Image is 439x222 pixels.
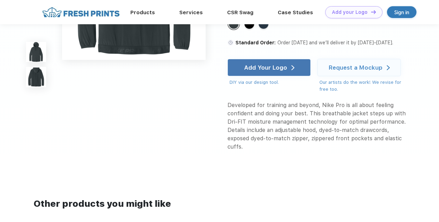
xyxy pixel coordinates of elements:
[40,6,122,18] img: fo%20logo%202.webp
[291,65,294,70] img: white arrow
[329,64,382,71] div: Request a Mockup
[230,79,311,86] div: DIY via our design tool.
[34,197,405,211] div: Other products you might like
[179,9,203,16] a: Services
[371,10,376,14] img: DT
[387,65,390,70] img: white arrow
[130,9,155,16] a: Products
[332,9,368,15] div: Add your Logo
[227,101,407,151] div: Developed for training and beyond, Nike Pro is all about feeling confident and doing your best. T...
[387,6,416,18] a: Sign in
[319,79,407,92] div: Our artists do the work! We revise for free too.
[394,8,409,16] div: Sign in
[227,9,253,16] a: CSR Swag
[244,64,287,71] div: Add Your Logo
[277,40,393,45] span: Order [DATE] and we’ll deliver it by [DATE]–[DATE].
[26,42,46,62] img: func=resize&h=100
[235,40,276,45] span: Standard Order:
[227,40,234,46] img: standard order
[26,67,46,87] img: func=resize&h=100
